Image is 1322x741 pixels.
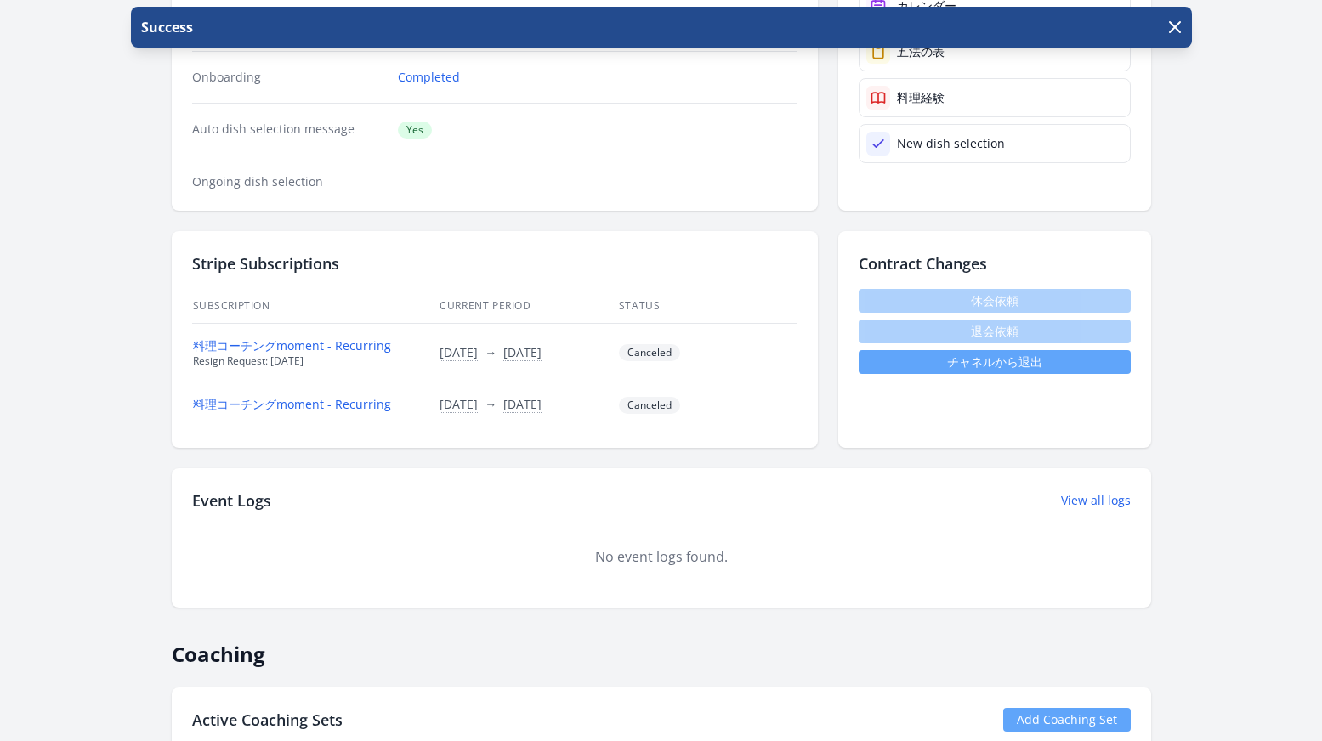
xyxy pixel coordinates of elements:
[192,69,385,86] dt: Onboarding
[859,124,1131,163] a: New dish selection
[193,396,391,412] a: 料理コーチングmoment - Recurring
[192,289,440,324] th: Subscription
[192,708,343,732] h2: Active Coaching Sets
[192,252,797,275] h2: Stripe Subscriptions
[172,628,1151,667] h2: Coaching
[440,344,478,361] button: [DATE]
[398,69,460,86] a: Completed
[192,489,271,512] h2: Event Logs
[1061,492,1131,509] a: View all logs
[859,252,1131,275] h2: Contract Changes
[1003,708,1131,732] a: Add Coaching Set
[193,337,391,354] a: 料理コーチングmoment - Recurring
[859,289,1131,313] span: 休会依頼
[440,396,478,413] button: [DATE]
[503,344,542,361] button: [DATE]
[439,289,618,324] th: Current Period
[619,344,680,361] span: Canceled
[619,397,680,414] span: Canceled
[398,122,432,139] span: Yes
[859,320,1131,343] span: 退会依頼
[192,121,385,139] dt: Auto dish selection message
[618,289,797,324] th: Status
[193,354,419,368] div: Resign Request: [DATE]
[192,546,1131,567] div: No event logs found.
[503,396,542,413] button: [DATE]
[859,78,1131,117] a: 料理経験
[859,350,1131,374] a: チャネルから退出
[138,17,193,37] p: Success
[897,89,945,106] div: 料理経験
[485,396,496,412] span: →
[897,135,1005,152] div: New dish selection
[485,344,496,360] span: →
[192,173,385,190] dt: Ongoing dish selection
